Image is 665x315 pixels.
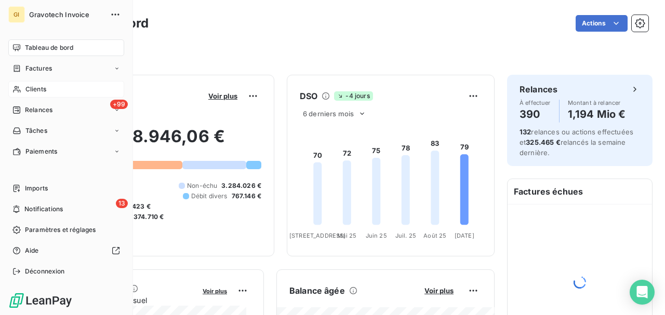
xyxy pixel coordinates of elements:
[520,83,557,95] h6: Relances
[395,232,416,239] tspan: Juil. 25
[29,10,104,19] span: Gravotech Invoice
[421,286,457,295] button: Voir plus
[576,15,628,32] button: Actions
[568,106,626,122] h4: 1,194 Mio €
[232,191,261,201] span: 767.146 €
[526,138,560,146] span: 325.465 €
[8,242,124,259] a: Aide
[303,109,354,118] span: 6 derniers mois
[25,267,65,276] span: Déconnexion
[520,100,551,106] span: À effectuer
[205,91,241,101] button: Voir plus
[423,232,446,239] tspan: Août 25
[25,225,96,235] span: Paramètres et réglages
[25,105,52,115] span: Relances
[366,232,387,239] tspan: Juin 25
[59,126,261,157] h2: 5.588.946,06 €
[110,100,128,109] span: +99
[8,6,25,23] div: GI
[289,232,345,239] tspan: [STREET_ADDRESS]
[520,128,633,157] span: relances ou actions effectuées et relancés la semaine dernière.
[8,292,73,309] img: Logo LeanPay
[208,92,237,100] span: Voir plus
[568,100,626,106] span: Montant à relancer
[116,199,128,208] span: 13
[508,179,652,204] h6: Factures échues
[221,181,261,190] span: 3.284.026 €
[25,43,73,52] span: Tableau de bord
[630,280,655,305] div: Open Intercom Messenger
[25,184,48,193] span: Imports
[25,85,46,94] span: Clients
[25,126,47,135] span: Tâches
[424,286,454,295] span: Voir plus
[25,64,52,73] span: Factures
[455,232,474,239] tspan: [DATE]
[25,147,57,156] span: Paiements
[337,232,356,239] tspan: Mai 25
[520,106,551,122] h4: 390
[25,246,39,255] span: Aide
[289,284,345,297] h6: Balance âgée
[520,128,531,136] span: 132
[24,204,63,214] span: Notifications
[203,287,227,295] span: Voir plus
[199,286,230,295] button: Voir plus
[130,212,164,222] span: -374.710 €
[187,181,217,190] span: Non-échu
[300,90,317,102] h6: DSO
[334,91,373,101] span: -4 jours
[191,191,228,201] span: Débit divers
